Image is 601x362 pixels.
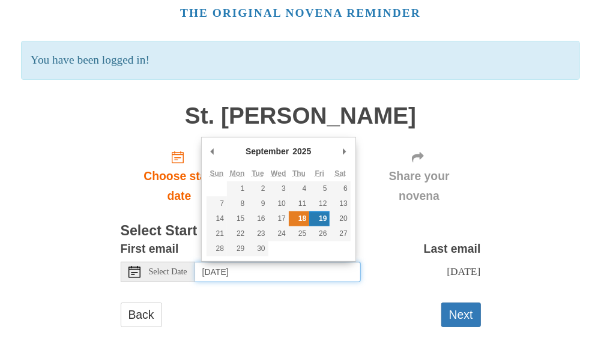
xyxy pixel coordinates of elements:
[121,223,481,239] h3: Select Start Date
[227,241,247,256] button: 29
[227,196,247,211] button: 8
[121,303,162,327] a: Back
[334,169,346,178] abbr: Saturday
[370,166,469,206] span: Share your novena
[339,142,351,160] button: Next Month
[210,169,224,178] abbr: Sunday
[227,181,247,196] button: 1
[247,196,268,211] button: 9
[207,196,227,211] button: 7
[207,142,219,160] button: Previous Month
[195,262,361,282] input: Use the arrow keys to pick a date
[247,226,268,241] button: 23
[133,166,226,206] span: Choose start date
[207,226,227,241] button: 21
[244,142,291,160] div: September
[247,241,268,256] button: 30
[207,211,227,226] button: 14
[227,211,247,226] button: 15
[309,226,330,241] button: 26
[121,140,238,212] a: Choose start date
[268,226,289,241] button: 24
[289,226,309,241] button: 25
[149,268,187,276] span: Select Date
[121,239,179,259] label: First email
[289,196,309,211] button: 11
[330,211,350,226] button: 20
[441,303,481,327] button: Next
[247,181,268,196] button: 2
[447,265,480,277] span: [DATE]
[289,181,309,196] button: 4
[230,169,245,178] abbr: Monday
[271,169,286,178] abbr: Wednesday
[309,181,330,196] button: 5
[21,41,580,80] p: You have been logged in!
[227,226,247,241] button: 22
[268,181,289,196] button: 3
[291,142,313,160] div: 2025
[309,196,330,211] button: 12
[330,196,350,211] button: 13
[180,7,421,19] a: The original novena reminder
[252,169,264,178] abbr: Tuesday
[330,226,350,241] button: 27
[121,103,481,129] h1: St. [PERSON_NAME]
[292,169,306,178] abbr: Thursday
[358,140,481,212] div: Click "Next" to confirm your start date first.
[424,239,481,259] label: Last email
[207,241,227,256] button: 28
[309,211,330,226] button: 19
[268,196,289,211] button: 10
[315,169,324,178] abbr: Friday
[289,211,309,226] button: 18
[330,181,350,196] button: 6
[247,211,268,226] button: 16
[268,211,289,226] button: 17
